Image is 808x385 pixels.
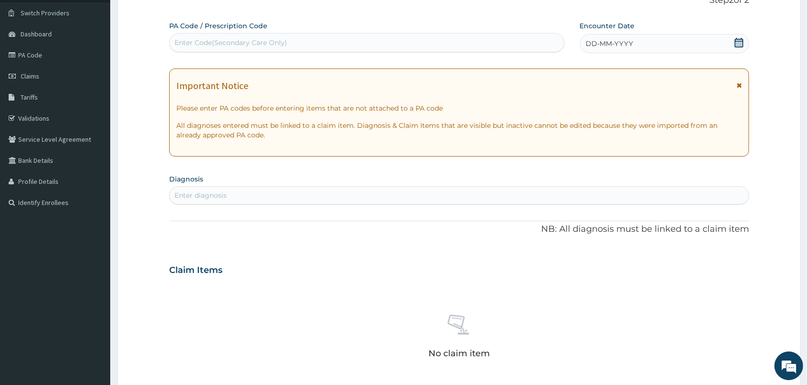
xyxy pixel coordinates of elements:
textarea: Type your message and hit 'Enter' [5,261,183,295]
div: Chat with us now [50,54,161,66]
img: d_794563401_company_1708531726252_794563401 [18,48,39,72]
div: Enter Code(Secondary Care Only) [174,38,287,47]
label: Encounter Date [580,21,635,31]
h1: Important Notice [176,80,248,91]
p: No claim item [428,349,490,358]
label: Diagnosis [169,174,203,184]
label: PA Code / Prescription Code [169,21,267,31]
p: NB: All diagnosis must be linked to a claim item [169,223,749,236]
div: Enter diagnosis [174,191,227,200]
span: We're online! [56,121,132,217]
div: Minimize live chat window [157,5,180,28]
span: Claims [21,72,39,80]
p: Please enter PA codes before entering items that are not attached to a PA code [176,103,742,113]
p: All diagnoses entered must be linked to a claim item. Diagnosis & Claim Items that are visible bu... [176,121,742,140]
span: Dashboard [21,30,52,38]
h3: Claim Items [169,265,222,276]
span: Switch Providers [21,9,69,17]
span: Tariffs [21,93,38,102]
span: DD-MM-YYYY [586,39,634,48]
